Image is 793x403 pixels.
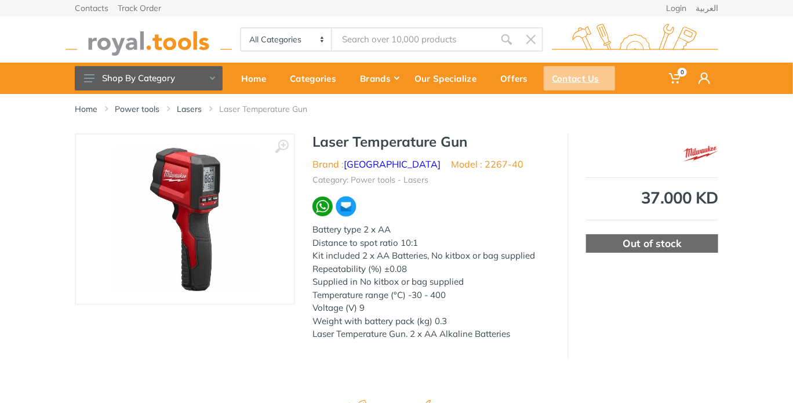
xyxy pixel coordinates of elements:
div: Offers [492,66,544,90]
li: Model : 2267-40 [451,157,523,171]
a: [GEOGRAPHIC_DATA] [344,158,441,170]
div: Brands [352,66,406,90]
a: Categories [282,63,352,94]
span: 0 [678,68,687,77]
input: Site search [332,27,494,52]
div: Our Specialize [406,66,492,90]
li: Brand : [312,157,441,171]
a: 0 [661,63,690,94]
a: Power tools [115,103,159,115]
div: 37.000 KD [586,190,718,206]
img: royal.tools Logo [66,24,232,56]
img: ma.webp [335,195,357,217]
a: Home [233,63,282,94]
h1: Laser Temperature Gun [312,133,550,150]
div: Categories [282,66,352,90]
a: Contacts [75,4,108,12]
div: Home [233,66,282,90]
button: Shop By Category [75,66,223,90]
a: Offers [492,63,544,94]
a: Login [666,4,686,12]
li: Category: Power tools - Lasers [312,174,428,186]
a: العربية [696,4,718,12]
a: Home [75,103,97,115]
div: Contact Us [544,66,615,90]
img: royal.tools Logo [552,24,718,56]
li: Laser Temperature Gun [219,103,325,115]
a: Our Specialize [406,63,492,94]
nav: breadcrumb [75,103,718,115]
div: Out of stock [586,234,718,253]
img: Royal Tools - Laser Temperature Gun [112,147,257,292]
a: Track Order [118,4,161,12]
a: Lasers [177,103,202,115]
img: wa.webp [312,197,333,217]
select: Category [241,28,332,50]
img: Milwaukee [683,139,718,168]
a: Contact Us [544,63,615,94]
div: Battery type 2 x AA Distance to spot ratio 10:1 Kit included 2 x AA Batteries, No kitbox or bag s... [312,223,550,341]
